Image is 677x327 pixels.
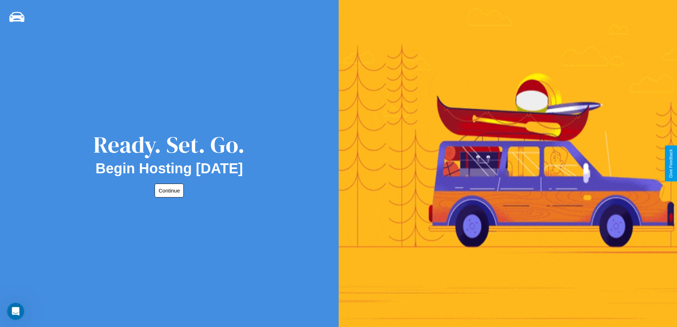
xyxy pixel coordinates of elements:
div: Ready. Set. Go. [93,129,245,160]
h2: Begin Hosting [DATE] [96,160,243,176]
iframe: Intercom live chat [7,303,24,320]
div: Give Feedback [668,149,673,178]
button: Continue [155,184,184,197]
